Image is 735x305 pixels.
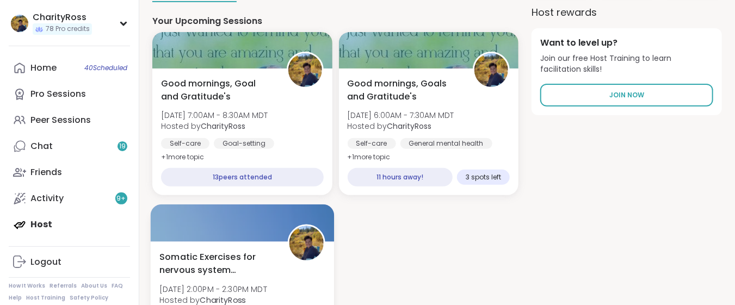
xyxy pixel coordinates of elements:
[50,282,77,290] a: Referrals
[119,142,126,151] span: 19
[117,194,126,203] span: 9 +
[201,121,245,132] b: CharityRoss
[30,62,57,74] div: Home
[161,77,275,103] span: Good mornings, Goal and Gratitude's
[9,282,45,290] a: How It Works
[288,53,322,87] img: CharityRoss
[161,110,268,121] span: [DATE] 7:00AM - 8:30AM MDT
[387,121,432,132] b: CharityRoss
[9,107,130,133] a: Peer Sessions
[9,159,130,185] a: Friends
[30,140,53,152] div: Chat
[532,5,722,20] h3: Host rewards
[70,294,108,302] a: Safety Policy
[30,114,91,126] div: Peer Sessions
[30,88,86,100] div: Pro Sessions
[214,138,274,149] div: Goal-setting
[466,173,501,182] span: 3 spots left
[161,121,268,132] span: Hosted by
[30,192,64,204] div: Activity
[30,166,62,178] div: Friends
[400,138,492,149] div: General mental health
[9,55,130,81] a: Home40Scheduled
[46,24,90,34] span: 78 Pro credits
[161,168,324,186] div: 13 peers attended
[540,84,713,107] a: Join Now
[289,226,323,260] img: CharityRoss
[84,64,127,72] span: 40 Scheduled
[348,77,461,103] span: Good mornings, Goals and Gratitude's
[30,256,61,268] div: Logout
[159,283,267,294] span: [DATE] 2:00PM - 2:30PM MDT
[26,294,65,302] a: Host Training
[112,282,123,290] a: FAQ
[540,53,713,74] span: Join our free Host Training to learn facilitation skills!
[9,249,130,275] a: Logout
[609,90,644,100] span: Join Now
[33,11,92,23] div: CharityRoss
[348,138,396,149] div: Self-care
[540,37,713,49] h4: Want to level up?
[81,282,107,290] a: About Us
[11,15,28,32] img: CharityRoss
[348,121,454,132] span: Hosted by
[348,168,453,186] div: 11 hours away!
[159,250,275,277] span: Somatic Exercises for nervous system regulation
[152,15,518,27] h4: Your Upcoming Sessions
[161,138,209,149] div: Self-care
[474,53,508,87] img: CharityRoss
[348,110,454,121] span: [DATE] 6:00AM - 7:30AM MDT
[9,133,130,159] a: Chat19
[9,81,130,107] a: Pro Sessions
[9,294,22,302] a: Help
[9,185,130,211] a: Activity9+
